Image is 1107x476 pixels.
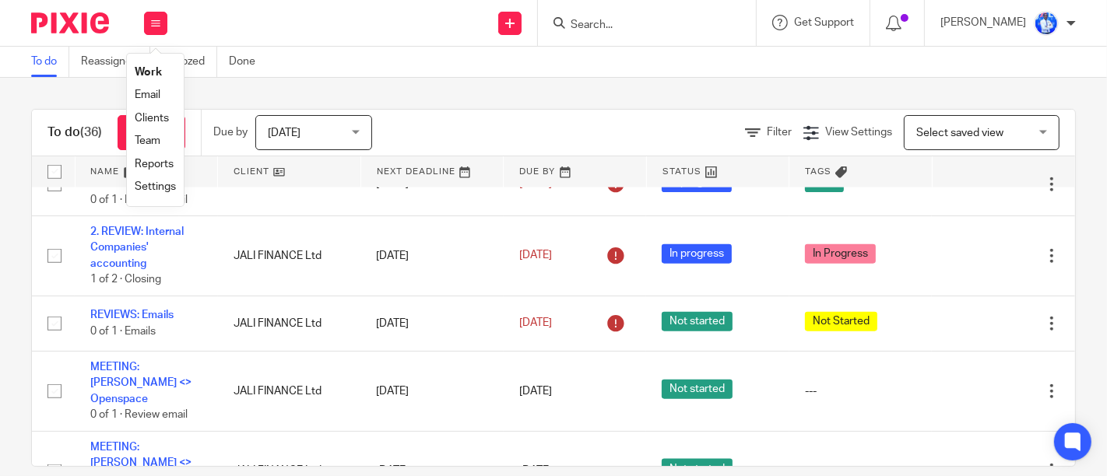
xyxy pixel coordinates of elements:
[767,127,792,138] span: Filter
[118,115,185,150] a: + Add task
[81,47,150,77] a: Reassigned
[569,19,709,33] input: Search
[805,312,877,331] span: Not Started
[519,250,552,261] span: [DATE]
[80,126,102,138] span: (36)
[805,167,831,176] span: Tags
[90,326,156,337] span: 0 of 1 · Emails
[162,47,217,77] a: Snoozed
[218,352,361,432] td: JALI FINANCE Ltd
[662,312,733,331] span: Not started
[47,124,102,141] h1: To do
[135,67,162,78] a: Work
[825,127,892,138] span: View Settings
[805,244,876,264] span: In Progress
[135,181,176,192] a: Settings
[90,194,188,205] span: 0 of 1 · Review email
[31,12,109,33] img: Pixie
[135,89,160,100] a: Email
[90,274,161,285] span: 1 of 2 · Closing
[213,124,248,140] p: Due by
[916,128,1003,138] span: Select saved view
[662,380,733,399] span: Not started
[519,318,552,329] span: [DATE]
[90,310,174,320] a: REVIEWS: Emails
[90,362,192,404] a: MEETING: [PERSON_NAME] <> Openspace
[805,383,917,399] div: ---
[229,47,267,77] a: Done
[218,296,361,351] td: JALI FINANCE Ltd
[519,465,552,476] span: [DATE]
[31,47,69,77] a: To do
[135,113,169,124] a: Clients
[519,386,552,397] span: [DATE]
[135,159,174,170] a: Reports
[135,135,160,146] a: Team
[90,226,184,269] a: 2. REVIEW: Internal Companies' accounting
[940,15,1026,30] p: [PERSON_NAME]
[360,216,504,296] td: [DATE]
[90,409,188,420] span: 0 of 1 · Review email
[1034,11,1059,36] img: WhatsApp%20Image%202022-01-17%20at%2010.26.43%20PM.jpeg
[662,244,732,264] span: In progress
[218,216,361,296] td: JALI FINANCE Ltd
[360,352,504,432] td: [DATE]
[794,17,854,28] span: Get Support
[360,296,504,351] td: [DATE]
[268,128,300,138] span: [DATE]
